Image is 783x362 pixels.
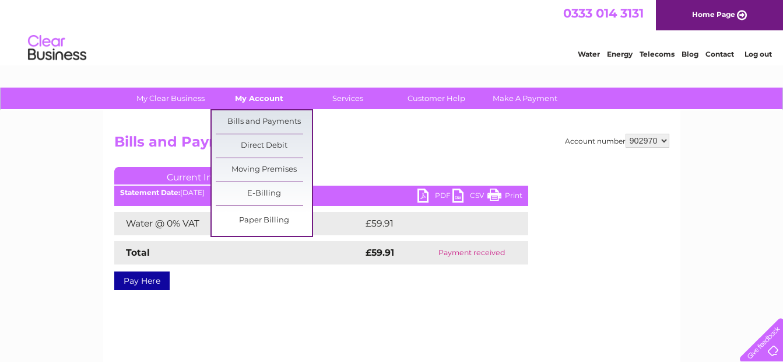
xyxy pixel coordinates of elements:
a: Energy [607,50,633,58]
a: Make A Payment [477,88,573,109]
a: My Clear Business [122,88,219,109]
a: CSV [452,189,487,206]
a: Current Invoice [114,167,289,185]
a: My Account [211,88,307,109]
td: Payment received [416,241,528,264]
a: PDF [417,189,452,206]
div: Clear Business is a trading name of Verastar Limited (registered in [GEOGRAPHIC_DATA] No. 3667643... [117,6,668,57]
b: Statement Date: [120,188,180,197]
a: Contact [705,50,734,58]
img: logo.png [27,30,87,66]
a: 0333 014 3131 [563,6,644,20]
a: Services [300,88,396,109]
strong: Total [126,247,150,258]
a: Direct Debit [216,134,312,158]
a: Print [487,189,522,206]
a: Log out [745,50,772,58]
h2: Bills and Payments [114,134,669,156]
strong: £59.91 [366,247,394,258]
a: Telecoms [640,50,675,58]
a: Water [578,50,600,58]
a: Bills and Payments [216,110,312,134]
a: Pay Here [114,271,170,290]
div: Account number [565,134,669,148]
a: Customer Help [388,88,484,109]
td: £59.91 [363,212,504,235]
div: [DATE] [114,189,528,197]
td: Water @ 0% VAT [114,212,363,235]
a: E-Billing [216,182,312,206]
a: Blog [682,50,698,58]
a: Moving Premises [216,158,312,182]
a: Paper Billing [216,209,312,232]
